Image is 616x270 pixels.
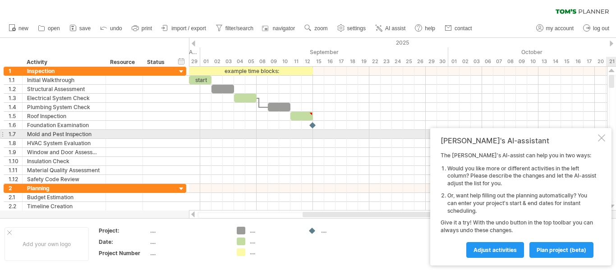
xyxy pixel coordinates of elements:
div: HVAC System Evaluation [27,139,101,147]
div: Tuesday, 30 September 2025 [437,57,448,66]
a: import / export [159,23,209,34]
div: 2.2 [9,202,22,211]
div: Project: [99,227,148,234]
div: Friday, 19 September 2025 [358,57,369,66]
div: Project Number [99,249,148,257]
div: Electrical System Check [27,94,101,102]
div: .... [150,249,226,257]
div: Status [147,58,167,67]
div: Tuesday, 23 September 2025 [381,57,392,66]
div: .... [150,227,226,234]
div: 1.11 [9,166,22,174]
div: Monday, 22 September 2025 [369,57,381,66]
div: Tuesday, 9 September 2025 [268,57,279,66]
div: 1.7 [9,130,22,138]
div: Inspection [27,67,101,75]
a: log out [581,23,612,34]
span: undo [110,25,122,32]
div: Thursday, 4 September 2025 [234,57,245,66]
a: save [67,23,93,34]
span: zoom [314,25,327,32]
div: Tuesday, 7 October 2025 [493,57,505,66]
div: .... [250,227,299,234]
div: Initial Walkthrough [27,76,101,84]
div: Thursday, 16 October 2025 [572,57,584,66]
a: Adjust activities [466,242,524,258]
div: Activity [27,58,101,67]
div: Friday, 5 September 2025 [245,57,257,66]
div: Friday, 29 August 2025 [189,57,200,66]
div: Friday, 17 October 2025 [584,57,595,66]
div: .... [150,238,226,246]
div: Tuesday, 14 October 2025 [550,57,561,66]
div: Foundation Examination [27,121,101,129]
a: settings [335,23,368,34]
span: log out [593,25,609,32]
a: my account [534,23,576,34]
div: Add your own logo [5,227,89,261]
a: filter/search [213,23,256,34]
div: Roof Inspection [27,112,101,120]
div: Budget Estimation [27,193,101,201]
span: Adjust activities [473,247,517,253]
div: Friday, 12 September 2025 [302,57,313,66]
div: 1.2 [9,85,22,93]
a: zoom [302,23,330,34]
a: help [413,23,438,34]
div: Date: [99,238,148,246]
div: 1.10 [9,157,22,165]
div: Friday, 3 October 2025 [471,57,482,66]
div: 1.9 [9,148,22,156]
div: Friday, 26 September 2025 [414,57,426,66]
div: 1.3 [9,94,22,102]
div: 1.12 [9,175,22,183]
a: print [129,23,155,34]
div: Resource [110,58,138,67]
div: example time blocks: [189,67,313,75]
div: September 2025 [200,47,448,57]
a: new [6,23,31,34]
a: plan project (beta) [529,242,593,258]
div: Wednesday, 8 October 2025 [505,57,516,66]
div: Structural Assessment [27,85,101,93]
span: navigator [273,25,295,32]
span: my account [546,25,574,32]
div: Wednesday, 10 September 2025 [279,57,290,66]
a: navigator [261,23,298,34]
a: AI assist [373,23,408,34]
div: Window and Door Assessment [27,148,101,156]
div: Monday, 29 September 2025 [426,57,437,66]
div: Timeline Creation [27,202,101,211]
div: Material Quality Assessment [27,166,101,174]
div: 2.1 [9,193,22,201]
span: new [18,25,28,32]
div: Monday, 13 October 2025 [538,57,550,66]
div: Monday, 8 September 2025 [257,57,268,66]
div: 1 [9,67,22,75]
div: Safety Code Review [27,175,101,183]
div: Tuesday, 16 September 2025 [324,57,336,66]
div: Thursday, 25 September 2025 [403,57,414,66]
div: Wednesday, 1 October 2025 [448,57,460,66]
a: contact [442,23,475,34]
div: .... [250,248,299,256]
div: Planning [27,184,101,192]
div: Monday, 1 September 2025 [200,57,211,66]
div: Thursday, 11 September 2025 [290,57,302,66]
div: The [PERSON_NAME]'s AI-assist can help you in two ways: Give it a try! With the undo button in th... [441,152,596,257]
a: undo [98,23,125,34]
span: save [79,25,91,32]
div: 1.5 [9,112,22,120]
div: Tuesday, 2 September 2025 [211,57,223,66]
div: Wednesday, 3 September 2025 [223,57,234,66]
div: Mold and Pest Inspection [27,130,101,138]
span: open [48,25,60,32]
span: import / export [171,25,206,32]
div: Wednesday, 15 October 2025 [561,57,572,66]
div: Wednesday, 24 September 2025 [392,57,403,66]
div: 1.1 [9,76,22,84]
div: Insulation Check [27,157,101,165]
div: Monday, 20 October 2025 [595,57,606,66]
div: Thursday, 18 September 2025 [347,57,358,66]
div: Wednesday, 17 September 2025 [336,57,347,66]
